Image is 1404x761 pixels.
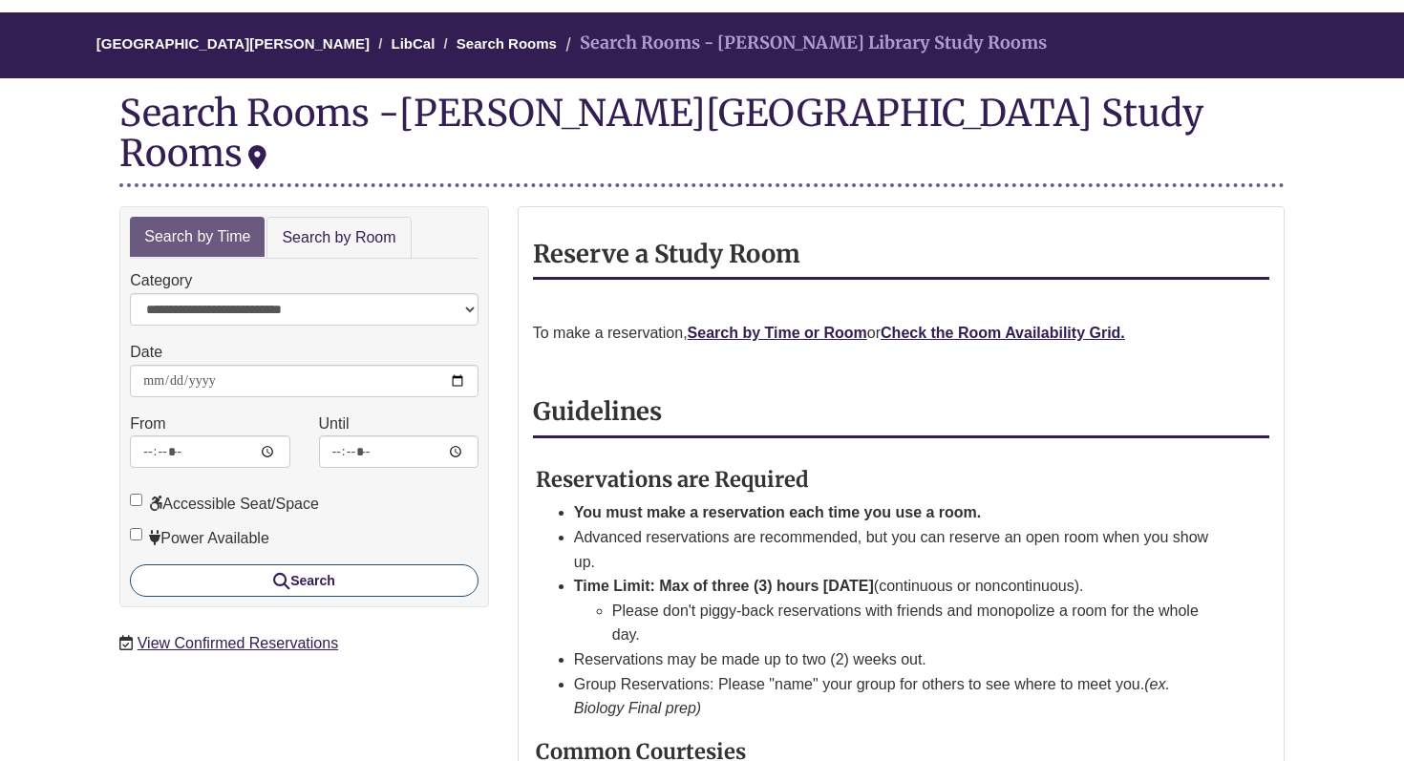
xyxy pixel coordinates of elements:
label: From [130,412,165,436]
li: Search Rooms - [PERSON_NAME] Library Study Rooms [561,30,1047,57]
a: Search Rooms [457,35,557,52]
li: Reservations may be made up to two (2) weeks out. [574,647,1223,672]
a: Search by Room [266,217,411,260]
button: Search [130,564,479,597]
label: Power Available [130,526,269,551]
input: Power Available [130,528,142,540]
label: Date [130,340,162,365]
strong: You must make a reservation each time you use a room. [574,504,982,520]
strong: Time Limit: Max of three (3) hours [DATE] [574,578,874,594]
p: To make a reservation, or [533,321,1269,346]
strong: Guidelines [533,396,662,427]
li: Please don't piggy-back reservations with friends and monopolize a room for the whole day. [612,599,1223,647]
label: Until [319,412,350,436]
div: Search Rooms - [119,93,1285,186]
input: Accessible Seat/Space [130,494,142,506]
div: [PERSON_NAME][GEOGRAPHIC_DATA] Study Rooms [119,90,1203,176]
label: Category [130,268,192,293]
li: (continuous or noncontinuous). [574,574,1223,647]
a: [GEOGRAPHIC_DATA][PERSON_NAME] [96,35,370,52]
a: Check the Room Availability Grid. [881,325,1125,341]
li: Advanced reservations are recommended, but you can reserve an open room when you show up. [574,525,1223,574]
a: View Confirmed Reservations [138,635,338,651]
a: LibCal [392,35,436,52]
strong: Reservations are Required [536,466,809,493]
strong: Reserve a Study Room [533,239,800,269]
nav: Breadcrumb [119,12,1285,78]
li: Group Reservations: Please "name" your group for others to see where to meet you. [574,672,1223,721]
a: Search by Time or Room [688,325,867,341]
label: Accessible Seat/Space [130,492,319,517]
a: Search by Time [130,217,265,258]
